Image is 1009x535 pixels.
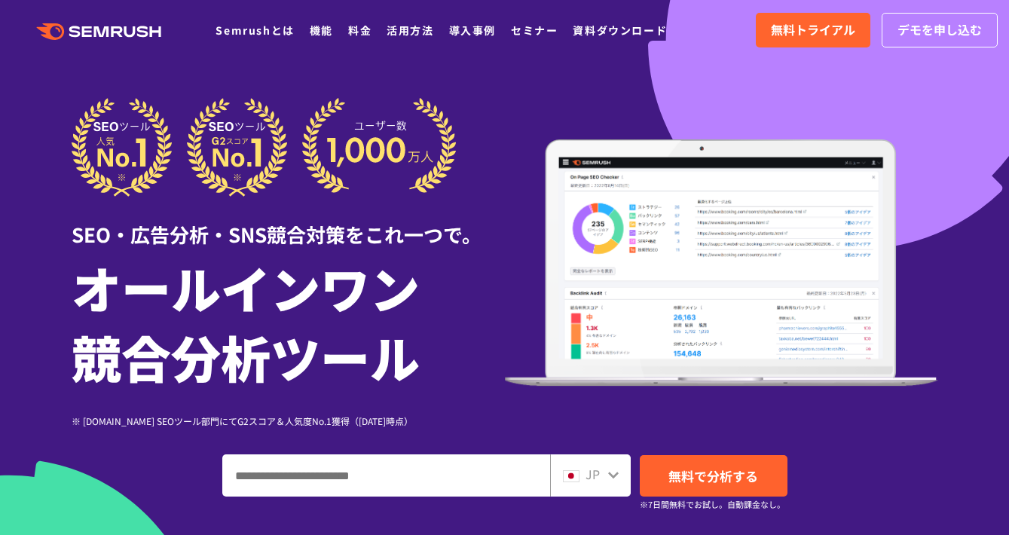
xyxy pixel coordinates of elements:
a: 活用方法 [387,23,433,38]
a: Semrushとは [216,23,294,38]
small: ※7日間無料でお試し。自動課金なし。 [640,497,785,512]
div: SEO・広告分析・SNS競合対策をこれ一つで。 [72,197,505,249]
a: 料金 [348,23,371,38]
span: 無料トライアル [771,20,855,40]
a: 無料で分析する [640,455,787,497]
span: JP [586,465,600,483]
input: ドメイン、キーワードまたはURLを入力してください [223,455,549,496]
a: セミナー [511,23,558,38]
a: 資料ダウンロード [573,23,667,38]
a: 導入事例 [449,23,496,38]
a: 無料トライアル [756,13,870,47]
span: デモを申し込む [897,20,982,40]
div: ※ [DOMAIN_NAME] SEOツール部門にてG2スコア＆人気度No.1獲得（[DATE]時点） [72,414,505,428]
span: 無料で分析する [668,466,758,485]
a: デモを申し込む [882,13,998,47]
h1: オールインワン 競合分析ツール [72,252,505,391]
a: 機能 [310,23,333,38]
